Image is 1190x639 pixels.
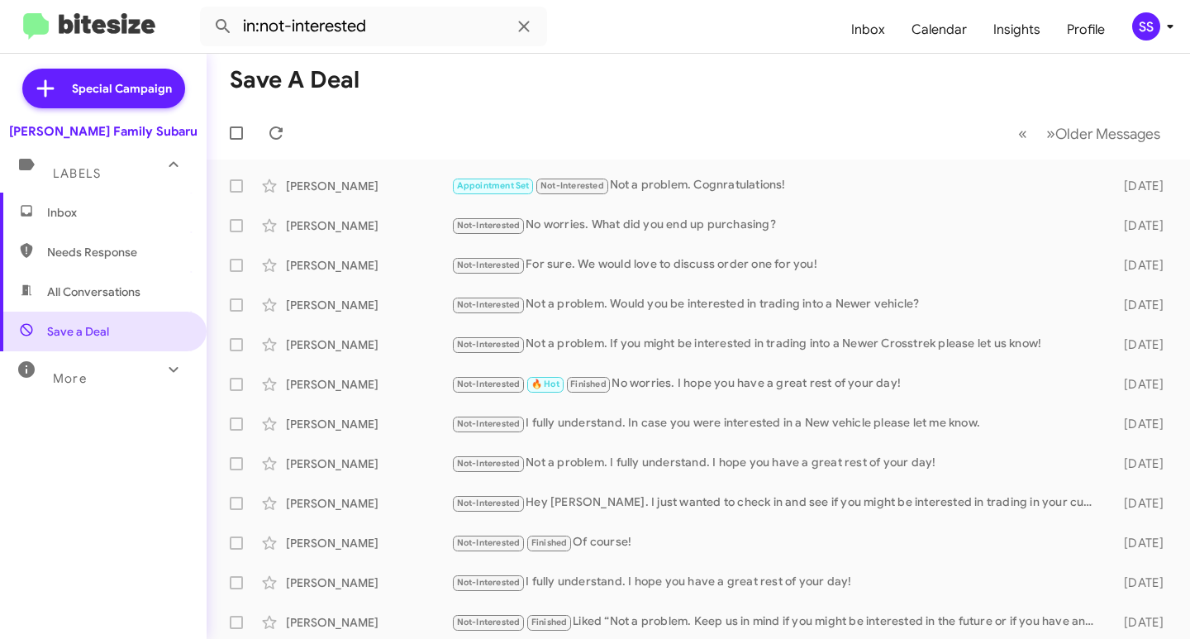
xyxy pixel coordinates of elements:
div: Hey [PERSON_NAME]. I just wanted to check in and see if you might be interested in trading in you... [451,494,1105,513]
div: [PERSON_NAME] [286,416,451,432]
span: Finished [531,617,568,627]
div: [DATE] [1105,416,1177,432]
span: Not-Interested [457,339,521,350]
a: Profile [1054,6,1118,54]
span: Not-Interested [457,537,521,548]
span: Not-Interested [457,617,521,627]
span: Appointment Set [457,180,530,191]
span: Not-Interested [457,260,521,270]
div: I fully understand. In case you were interested in a New vehicle please let me know. [451,414,1105,433]
a: Calendar [898,6,980,54]
div: [DATE] [1105,297,1177,313]
button: Next [1036,117,1170,150]
span: Needs Response [47,244,188,260]
div: [DATE] [1105,535,1177,551]
div: [DATE] [1105,614,1177,631]
span: More [53,371,87,386]
span: Not-Interested [457,220,521,231]
nav: Page navigation example [1009,117,1170,150]
span: Not-Interested [457,379,521,389]
span: Labels [53,166,101,181]
div: Not a problem. If you might be interested in trading into a Newer Crosstrek please let us know! [451,335,1105,354]
span: Not-Interested [457,458,521,469]
div: Not a problem. Would you be interested in trading into a Newer vehicle? [451,295,1105,314]
input: Search [200,7,547,46]
span: Finished [570,379,607,389]
div: [PERSON_NAME] [286,257,451,274]
div: Liked “Not a problem. Keep us in mind if you might be interested in the future or if you have any... [451,613,1105,632]
div: [PERSON_NAME] [286,455,451,472]
span: All Conversations [47,284,140,300]
div: Not a problem. I fully understand. I hope you have a great rest of your day! [451,454,1105,473]
span: Not-Interested [457,577,521,588]
div: For sure. We would love to discuss order one for you! [451,255,1105,274]
div: [DATE] [1105,178,1177,194]
div: No worries. I hope you have a great rest of your day! [451,374,1105,393]
div: [PERSON_NAME] [286,575,451,591]
div: Of course! [451,533,1105,552]
div: [DATE] [1105,257,1177,274]
a: Inbox [838,6,898,54]
span: « [1018,123,1027,144]
span: Inbox [47,204,188,221]
div: [DATE] [1105,455,1177,472]
button: SS [1118,12,1172,41]
span: Finished [531,537,568,548]
a: Special Campaign [22,69,185,108]
div: [PERSON_NAME] [286,535,451,551]
span: Not-Interested [457,498,521,508]
div: [PERSON_NAME] [286,336,451,353]
button: Previous [1008,117,1037,150]
div: [PERSON_NAME] [286,376,451,393]
span: Not-Interested [540,180,604,191]
span: Not-Interested [457,299,521,310]
div: I fully understand. I hope you have a great rest of your day! [451,573,1105,592]
div: SS [1132,12,1160,41]
span: 🔥 Hot [531,379,559,389]
div: [PERSON_NAME] Family Subaru [9,123,198,140]
h1: Save a Deal [230,67,359,93]
span: Not-Interested [457,418,521,429]
div: [PERSON_NAME] [286,178,451,194]
div: No worries. What did you end up purchasing? [451,216,1105,235]
a: Insights [980,6,1054,54]
span: Older Messages [1055,125,1160,143]
div: [PERSON_NAME] [286,614,451,631]
span: » [1046,123,1055,144]
div: Not a problem. Cognratulations! [451,176,1105,195]
div: [DATE] [1105,217,1177,234]
span: Special Campaign [72,80,172,97]
div: [DATE] [1105,575,1177,591]
div: [DATE] [1105,495,1177,512]
div: [PERSON_NAME] [286,217,451,234]
div: [PERSON_NAME] [286,297,451,313]
div: [PERSON_NAME] [286,495,451,512]
div: [DATE] [1105,376,1177,393]
span: Save a Deal [47,323,109,340]
div: [DATE] [1105,336,1177,353]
